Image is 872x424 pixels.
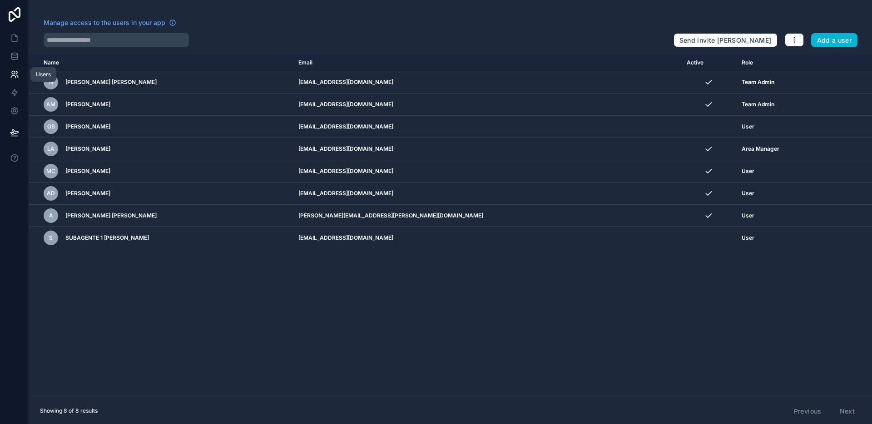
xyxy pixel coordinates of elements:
[674,33,778,48] button: Send invite [PERSON_NAME]
[49,212,53,219] span: A
[293,116,681,138] td: [EMAIL_ADDRESS][DOMAIN_NAME]
[65,101,110,108] span: [PERSON_NAME]
[65,79,157,86] span: [PERSON_NAME] [PERSON_NAME]
[293,160,681,182] td: [EMAIL_ADDRESS][DOMAIN_NAME]
[49,234,53,242] span: S
[65,234,149,242] span: SUBAGENTE 1 [PERSON_NAME]
[29,54,293,71] th: Name
[742,145,779,153] span: Area Manager
[293,71,681,94] td: [EMAIL_ADDRESS][DOMAIN_NAME]
[65,145,110,153] span: [PERSON_NAME]
[293,182,681,205] td: [EMAIL_ADDRESS][DOMAIN_NAME]
[293,94,681,116] td: [EMAIL_ADDRESS][DOMAIN_NAME]
[293,138,681,160] td: [EMAIL_ADDRESS][DOMAIN_NAME]
[44,18,165,27] span: Manage access to the users in your app
[44,18,176,27] a: Manage access to the users in your app
[742,212,754,219] span: User
[742,79,774,86] span: Team Admin
[46,168,55,175] span: MC
[65,212,157,219] span: [PERSON_NAME] [PERSON_NAME]
[65,168,110,175] span: [PERSON_NAME]
[742,123,754,130] span: User
[811,33,858,48] button: Add a user
[293,205,681,227] td: [PERSON_NAME][EMAIL_ADDRESS][PERSON_NAME][DOMAIN_NAME]
[293,54,681,71] th: Email
[65,123,110,130] span: [PERSON_NAME]
[65,190,110,197] span: [PERSON_NAME]
[47,145,54,153] span: LA
[47,190,55,197] span: AD
[736,54,832,71] th: Role
[742,234,754,242] span: User
[742,190,754,197] span: User
[742,168,754,175] span: User
[49,79,53,86] span: N
[681,54,736,71] th: Active
[40,407,98,414] span: Showing 8 of 8 results
[47,123,55,130] span: GB
[742,101,774,108] span: Team Admin
[29,54,872,398] div: scrollable content
[46,101,55,108] span: AM
[36,71,51,78] div: Users
[293,227,681,249] td: [EMAIL_ADDRESS][DOMAIN_NAME]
